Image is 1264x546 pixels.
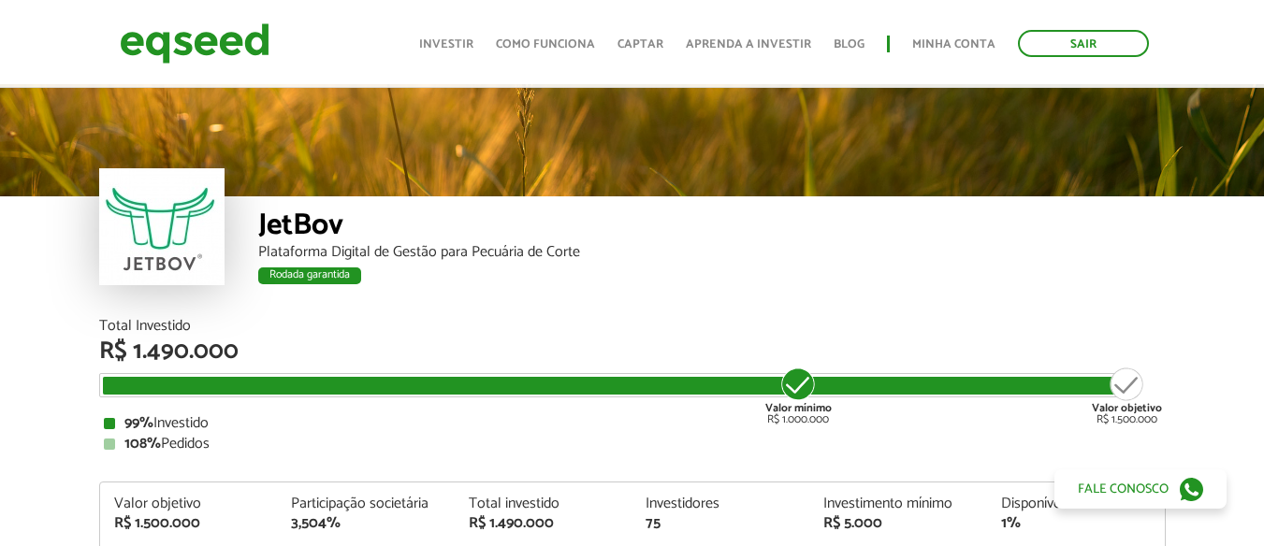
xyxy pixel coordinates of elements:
a: Aprenda a investir [686,38,811,50]
div: Total investido [469,496,618,511]
div: JetBov [258,210,1166,245]
strong: 99% [124,410,153,436]
a: Minha conta [912,38,995,50]
a: Fale conosco [1054,469,1227,509]
div: Participação societária [291,496,441,511]
div: 75 [646,516,795,531]
div: R$ 1.000.000 [763,366,834,425]
strong: Valor mínimo [765,399,832,417]
div: Valor objetivo [114,496,264,511]
div: Investimento mínimo [823,496,973,511]
img: EqSeed [120,19,269,68]
a: Investir [419,38,473,50]
a: Sair [1018,30,1149,57]
div: Total Investido [99,319,1166,334]
strong: 108% [124,431,161,456]
a: Blog [834,38,864,50]
div: R$ 1.490.000 [99,339,1166,364]
div: 3,504% [291,516,441,531]
strong: Valor objetivo [1092,399,1162,417]
div: R$ 1.500.000 [1092,366,1162,425]
div: Investido [104,416,1161,431]
div: R$ 1.490.000 [469,516,618,531]
div: Pedidos [104,437,1161,452]
div: Rodada garantida [258,267,361,284]
a: Como funciona [496,38,595,50]
div: R$ 5.000 [823,516,973,531]
div: 1% [1001,516,1151,531]
div: R$ 1.500.000 [114,516,264,531]
div: Investidores [646,496,795,511]
a: Captar [617,38,663,50]
div: Plataforma Digital de Gestão para Pecuária de Corte [258,245,1166,260]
